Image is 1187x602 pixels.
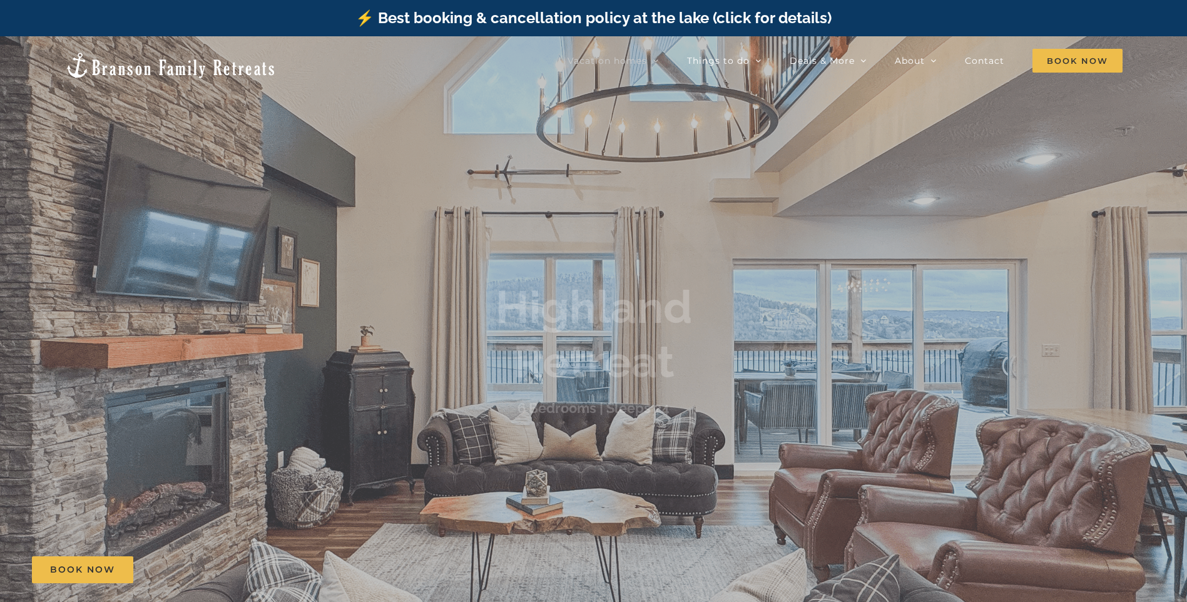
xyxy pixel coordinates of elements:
a: Book Now [32,556,133,583]
h3: 6 Bedrooms | Sleeps 24 [517,400,670,416]
span: About [895,56,925,65]
b: Highland Retreat [496,280,692,387]
img: Branson Family Retreats Logo [64,51,277,79]
span: Things to do [687,56,750,65]
a: Contact [965,48,1004,73]
nav: Main Menu [568,48,1123,73]
a: Things to do [687,48,762,73]
a: ⚡️ Best booking & cancellation policy at the lake (click for details) [355,9,832,27]
a: Vacation homes [568,48,659,73]
span: Contact [965,56,1004,65]
span: Vacation homes [568,56,647,65]
span: Book Now [1032,49,1123,73]
span: Deals & More [790,56,855,65]
a: About [895,48,937,73]
a: Deals & More [790,48,867,73]
span: Book Now [50,564,115,575]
